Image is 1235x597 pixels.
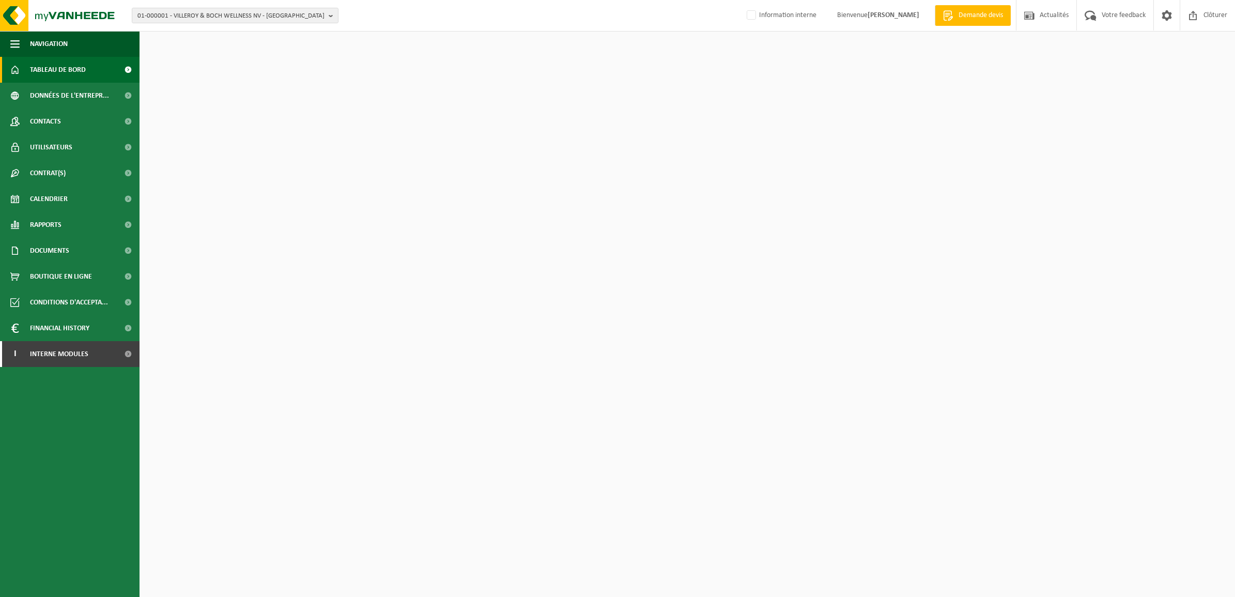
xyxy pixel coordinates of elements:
a: Demande devis [935,5,1011,26]
button: 01-000001 - VILLEROY & BOCH WELLNESS NV - [GEOGRAPHIC_DATA] [132,8,338,23]
span: Navigation [30,31,68,57]
span: Contrat(s) [30,160,66,186]
label: Information interne [745,8,816,23]
span: I [10,341,20,367]
span: Demande devis [956,10,1006,21]
span: Données de l'entrepr... [30,83,109,109]
span: Boutique en ligne [30,264,92,289]
span: Interne modules [30,341,88,367]
span: Calendrier [30,186,68,212]
span: Utilisateurs [30,134,72,160]
span: Tableau de bord [30,57,86,83]
span: Contacts [30,109,61,134]
span: Documents [30,238,69,264]
span: Rapports [30,212,61,238]
span: Conditions d'accepta... [30,289,108,315]
span: Financial History [30,315,89,341]
span: 01-000001 - VILLEROY & BOCH WELLNESS NV - [GEOGRAPHIC_DATA] [137,8,325,24]
strong: [PERSON_NAME] [868,11,919,19]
